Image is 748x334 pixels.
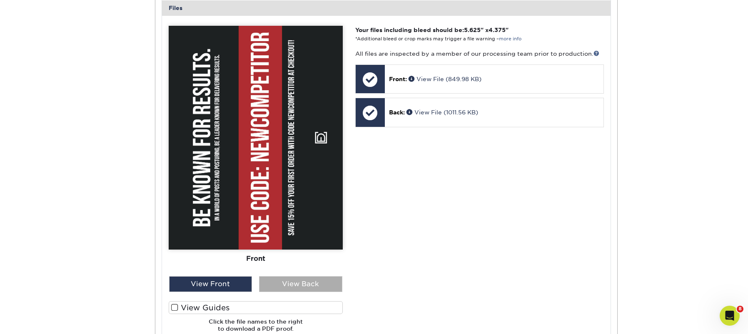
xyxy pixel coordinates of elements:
[162,0,611,15] div: Files
[489,27,506,33] span: 4.375
[169,276,252,292] div: View Front
[737,306,743,312] span: 8
[389,76,407,82] span: Front:
[464,27,481,33] span: 5.625
[409,76,481,82] a: View File (849.98 KB)
[499,36,521,42] a: more info
[389,109,405,116] span: Back:
[355,36,521,42] small: *Additional bleed or crop marks may trigger a file warning –
[406,109,478,116] a: View File (1011.56 KB)
[355,27,509,33] strong: Your files including bleed should be: " x "
[259,276,342,292] div: View Back
[720,306,740,326] iframe: Intercom live chat
[169,301,343,314] label: View Guides
[169,250,343,268] div: Front
[355,49,604,58] p: All files are inspected by a member of our processing team prior to production.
